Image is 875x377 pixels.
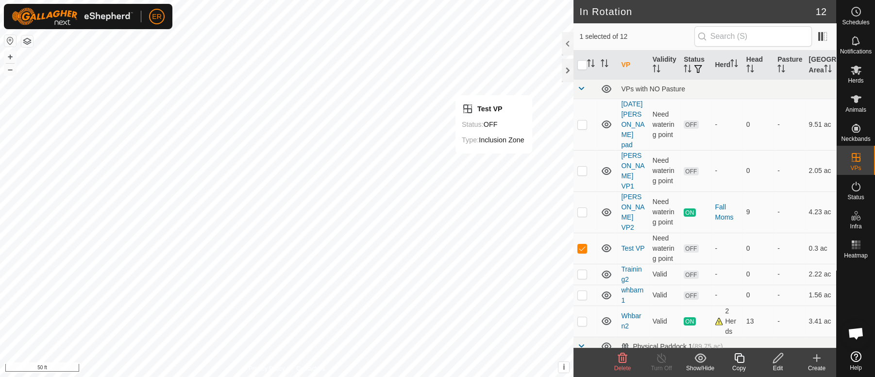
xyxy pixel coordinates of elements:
img: Gallagher Logo [12,8,133,25]
td: 0 [742,99,774,150]
span: VPs [850,165,861,171]
button: i [558,362,569,373]
span: Animals [845,107,866,113]
span: Heatmap [844,253,868,258]
div: 2 Herds [715,306,738,337]
p-sorticon: Activate to sort [684,66,691,74]
th: [GEOGRAPHIC_DATA] Area [805,51,836,80]
div: Fall Moms [715,202,738,223]
td: 0 [742,285,774,306]
td: 2.05 ac [805,150,836,191]
td: 3.41 ac [805,306,836,337]
span: ON [684,317,695,326]
span: Neckbands [841,136,870,142]
div: Copy [720,364,758,373]
a: Contact Us [296,364,325,373]
td: Valid [649,306,680,337]
td: - [774,99,805,150]
td: - [774,150,805,191]
span: Notifications [840,49,872,54]
span: ER [152,12,161,22]
div: Physical Paddock 1 [621,343,723,351]
div: - [715,290,738,300]
th: Herd [711,51,742,80]
td: 9 [742,191,774,233]
div: - [715,120,738,130]
a: Training2 [621,265,641,283]
div: Edit [758,364,797,373]
span: OFF [684,120,698,129]
span: Delete [614,365,631,372]
span: ON [684,208,695,217]
button: – [4,64,16,75]
div: - [715,269,738,279]
span: Status [847,194,864,200]
input: Search (S) [694,26,812,47]
div: Inclusion Zone [462,134,524,146]
th: VP [617,51,648,80]
a: [PERSON_NAME] VP1 [621,152,644,190]
td: Need watering point [649,191,680,233]
a: Help [837,347,875,375]
p-sorticon: Activate to sort [824,66,832,74]
span: i [563,363,565,371]
div: OFF [462,119,524,130]
span: 1 selected of 12 [579,32,694,42]
span: OFF [684,167,698,175]
a: [PERSON_NAME] VP2 [621,193,644,231]
button: Map Layers [21,35,33,47]
td: 0 [742,233,774,264]
td: 1.56 ac [805,285,836,306]
p-sorticon: Activate to sort [653,66,660,74]
th: Pasture [774,51,805,80]
td: 2.22 ac [805,264,836,285]
td: - [774,264,805,285]
div: Turn Off [642,364,681,373]
a: [DATE] [PERSON_NAME] pad [621,100,644,149]
td: Need watering point [649,233,680,264]
a: Privacy Policy [249,364,285,373]
td: 9.51 ac [805,99,836,150]
span: Herds [848,78,863,84]
div: - [715,243,738,254]
p-sorticon: Activate to sort [730,61,738,69]
div: Create [797,364,836,373]
span: OFF [684,271,698,279]
span: Infra [850,223,861,229]
th: Head [742,51,774,80]
div: Show/Hide [681,364,720,373]
td: - [774,191,805,233]
td: Valid [649,264,680,285]
label: Status: [462,120,484,128]
div: VPs with NO Pasture [621,85,832,93]
span: Schedules [842,19,869,25]
p-sorticon: Activate to sort [587,61,595,69]
span: Help [850,365,862,371]
th: Status [680,51,711,80]
span: OFF [684,291,698,300]
td: 0.3 ac [805,233,836,264]
span: OFF [684,244,698,253]
td: - [774,306,805,337]
button: + [4,51,16,63]
td: - [774,233,805,264]
p-sorticon: Activate to sort [746,66,754,74]
span: 12 [816,4,826,19]
a: Whbarn2 [621,312,641,330]
a: whbarn1 [621,286,643,304]
td: Need watering point [649,99,680,150]
td: - [774,285,805,306]
td: Valid [649,285,680,306]
div: Open chat [841,319,871,348]
td: 4.23 ac [805,191,836,233]
td: 13 [742,306,774,337]
p-sorticon: Activate to sort [777,66,785,74]
td: 0 [742,150,774,191]
div: Test VP [462,103,524,115]
td: 0 [742,264,774,285]
button: Reset Map [4,35,16,47]
td: Need watering point [649,150,680,191]
label: Type: [462,136,479,144]
h2: In Rotation [579,6,815,17]
a: Test VP [621,244,644,252]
